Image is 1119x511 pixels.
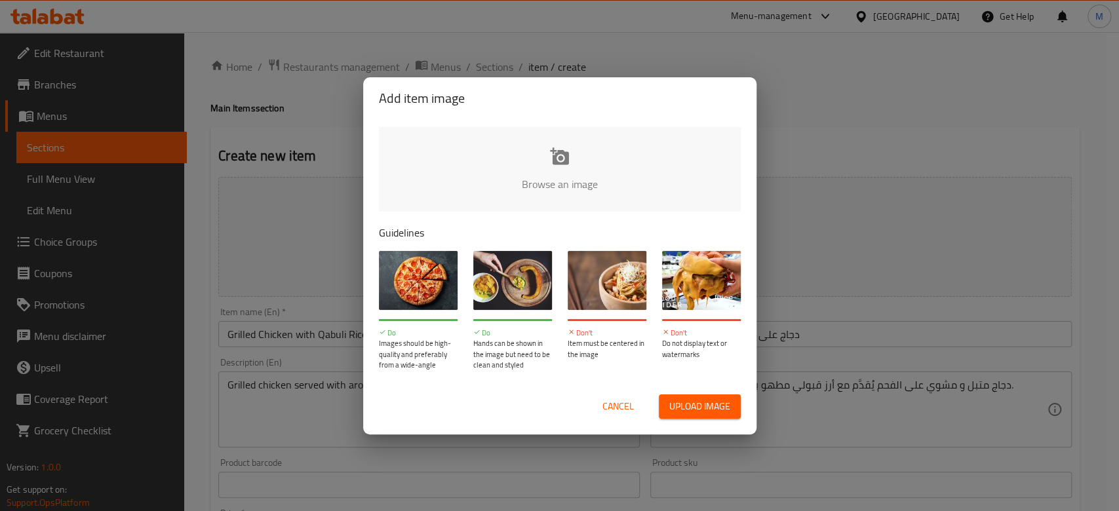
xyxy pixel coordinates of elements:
[659,394,741,419] button: Upload image
[473,251,552,310] img: guide-img-2@3x.jpg
[602,398,634,415] span: Cancel
[568,251,646,310] img: guide-img-3@3x.jpg
[662,338,741,360] p: Do not display text or watermarks
[379,88,741,109] h2: Add item image
[662,251,741,310] img: guide-img-4@3x.jpg
[379,225,741,240] p: Guidelines
[379,328,458,339] p: Do
[568,338,646,360] p: Item must be centered in the image
[379,251,458,310] img: guide-img-1@3x.jpg
[473,328,552,339] p: Do
[662,328,741,339] p: Don't
[568,328,646,339] p: Don't
[473,338,552,371] p: Hands can be shown in the image but need to be clean and styled
[379,338,458,371] p: Images should be high-quality and preferably from a wide-angle
[597,394,639,419] button: Cancel
[669,398,730,415] span: Upload image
